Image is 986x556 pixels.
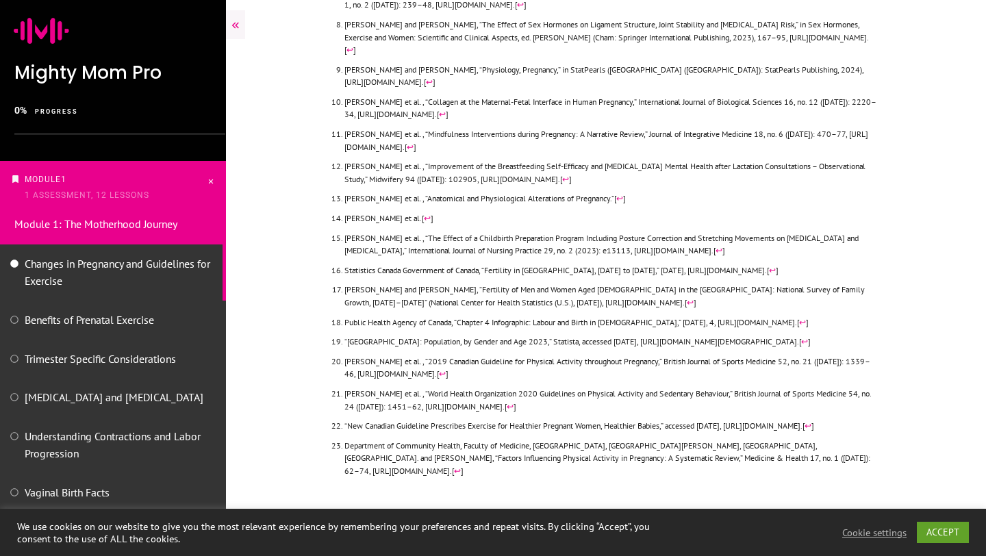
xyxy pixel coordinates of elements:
[346,45,353,55] a: ↩
[439,368,446,379] a: ↩
[454,466,461,476] a: ↩
[344,212,880,232] li: [PERSON_NAME] et al.
[25,257,210,288] a: Changes in Pregnancy and Guidelines for Exercise
[25,390,203,404] a: [MEDICAL_DATA] and [MEDICAL_DATA]
[801,336,808,346] a: ↩
[344,388,880,420] li: [PERSON_NAME] et al., “World Health Organization 2020 Guidelines on Physical Activity and Sedenta...
[805,420,811,431] a: ↩
[562,174,569,184] a: ↩
[426,77,433,87] a: ↩
[437,368,448,379] span: [ ]
[25,313,154,327] a: Benefits of Prenatal Exercise
[407,142,414,152] a: ↩
[560,174,572,184] span: [ ]
[344,192,880,212] li: [PERSON_NAME] et al., “Anatomical and Physiological Alterations of Pregnancy.”
[25,172,205,203] p: Module
[344,420,880,440] li: “New Canadian Guideline Prescribes Exercise for Healthier Pregnant Women, Healthier Babies,” acce...
[614,193,626,203] span: [ ]
[25,485,110,499] a: Vaginal Birth Facts
[424,77,435,87] span: [ ]
[687,297,694,307] a: ↩
[797,317,809,327] span: [ ]
[344,18,880,64] li: [PERSON_NAME] and [PERSON_NAME], “The Effect of Sex Hormones on Ligament Structure, Joint Stabili...
[842,527,907,539] a: Cookie settings
[344,440,880,485] li: Department of Community Health, Faculty of Medicine, [GEOGRAPHIC_DATA], [GEOGRAPHIC_DATA][PERSON_...
[405,142,416,152] span: [ ]
[344,316,880,336] li: Public Health Agency of Canada, “Chapter 4 Infographic: Labour and Birth in [DEMOGRAPHIC_DATA],” ...
[25,352,176,366] a: Trimester Specific Considerations
[344,355,880,388] li: [PERSON_NAME] et al., “2019 Canadian Guideline for Physical Activity throughout Pregnancy,” Briti...
[344,128,880,160] li: [PERSON_NAME] et al., “Mindfulness Interventions during Pregnancy: A Narrative Review,” Journal o...
[716,245,722,255] a: ↩
[799,336,811,346] span: [ ]
[14,217,177,231] a: Module 1: The Motherhood Journey
[917,522,969,543] a: ACCEPT
[344,45,356,55] span: [ ]
[713,245,725,255] span: [ ]
[344,96,880,128] li: [PERSON_NAME] et al., “Collagen at the Maternal-Fetal Interface in Human Pregnancy,” Internationa...
[507,401,514,412] a: ↩
[344,283,880,316] li: [PERSON_NAME] and [PERSON_NAME], “Fertility of Men and Women Aged [DEMOGRAPHIC_DATA] in the [GEOG...
[17,520,683,545] div: We use cookies on our website to give you the most relevant experience by remembering your prefer...
[25,429,201,460] a: Understanding Contractions and Labor Progression
[344,160,880,192] li: [PERSON_NAME] et al., “Improvement of the Breastfeeding Self-Efficacy and [MEDICAL_DATA] Mental H...
[61,175,66,184] span: 1
[802,420,814,431] span: [ ]
[437,109,448,119] span: [ ]
[767,265,779,275] span: [ ]
[616,193,623,203] a: ↩
[452,466,464,476] span: [ ]
[35,108,78,115] span: progress
[344,232,880,264] li: [PERSON_NAME] et al., “The Effect of a Childbirth Preparation Program Including Posture Correctio...
[505,401,516,412] span: [ ]
[799,317,806,327] a: ↩
[424,213,431,223] a: ↩
[344,64,880,96] li: [PERSON_NAME] and [PERSON_NAME], “Physiology, Pregnancy,” in StatPearls ([GEOGRAPHIC_DATA] ([GEOG...
[344,336,880,355] li: “[GEOGRAPHIC_DATA]: Population, by Gender and Age 2023,” Statista, accessed [DATE], [URL][DOMAIN_...
[769,265,776,275] a: ↩
[439,109,446,119] a: ↩
[685,297,696,307] span: [ ]
[14,60,162,85] span: Mighty Mom Pro
[14,3,69,58] img: ico-mighty-mom
[25,190,149,200] span: 1 Assessment, 12 Lessons
[14,105,27,116] span: 0%
[344,264,880,284] li: Statistics Canada Government of Canada, “Fertility in [GEOGRAPHIC_DATA], [DATE] to [DATE],” [DATE...
[422,213,433,223] span: [ ]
